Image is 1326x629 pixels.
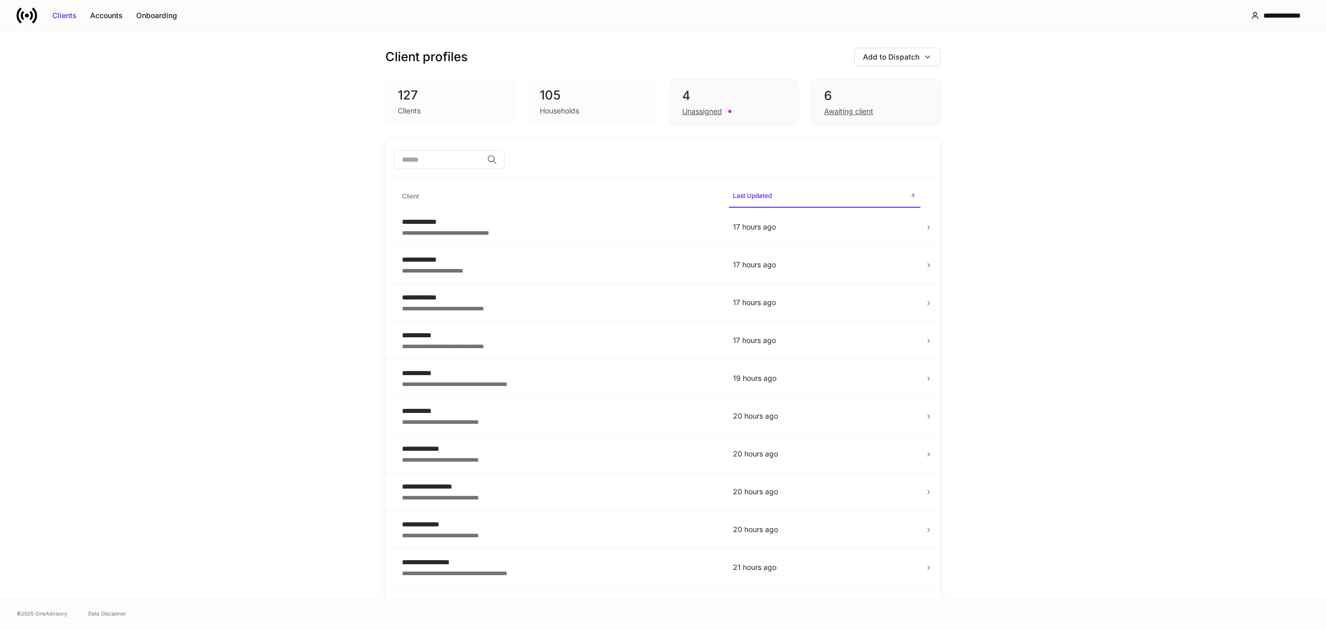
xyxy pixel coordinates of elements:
[90,10,123,21] div: Accounts
[402,191,419,201] h6: Client
[17,609,67,618] span: © 2025 OneAdvisory
[540,87,644,104] div: 105
[733,562,916,573] p: 21 hours ago
[729,185,920,208] span: Last Updated
[733,411,916,421] p: 20 hours ago
[682,88,786,104] div: 4
[811,79,941,125] div: 6Awaiting client
[540,106,579,116] div: Households
[733,524,916,535] p: 20 hours ago
[129,7,184,24] button: Onboarding
[669,79,799,125] div: 4Unassigned
[824,88,928,104] div: 6
[46,7,83,24] button: Clients
[733,487,916,497] p: 20 hours ago
[52,10,77,21] div: Clients
[733,260,916,270] p: 17 hours ago
[824,106,873,117] div: Awaiting client
[733,373,916,383] p: 19 hours ago
[863,52,919,62] div: Add to Dispatch
[733,335,916,346] p: 17 hours ago
[854,48,941,66] button: Add to Dispatch
[398,87,502,104] div: 127
[682,106,722,117] div: Unassigned
[733,191,772,201] h6: Last Updated
[385,49,468,65] h3: Client profiles
[733,297,916,308] p: 17 hours ago
[83,7,129,24] button: Accounts
[733,222,916,232] p: 17 hours ago
[398,106,421,116] div: Clients
[733,449,916,459] p: 20 hours ago
[136,10,177,21] div: Onboarding
[398,186,720,207] span: Client
[88,609,126,618] a: Data Disclaimer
